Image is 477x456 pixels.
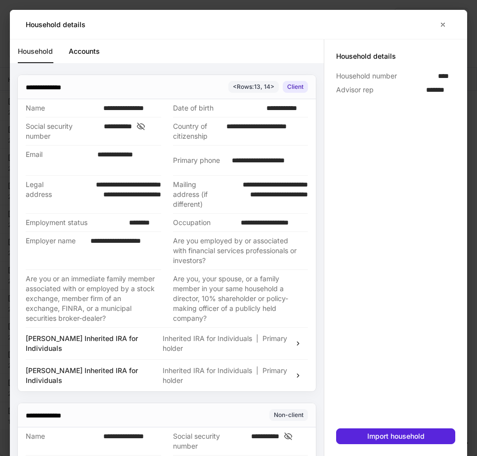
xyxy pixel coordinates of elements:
div: Are you, your spouse, or a family member in your same household a director, 10% shareholder or po... [173,274,303,323]
a: Accounts [69,39,100,63]
div: Social security number [26,121,98,141]
div: Employer name [26,236,85,266]
div: Are you employed by or associated with financial services professionals or investors? [173,236,303,266]
div: Import household [367,433,425,440]
h5: Household details [336,51,455,61]
div: Employment status [26,218,123,228]
p: [PERSON_NAME] Inherited IRA for Individuals [26,334,155,353]
div: Client [287,82,304,91]
div: Email [26,150,91,171]
div: Name [26,431,97,451]
div: < Rows: 13, 14 > [233,82,274,91]
div: Household number [336,71,432,81]
div: Date of birth [173,103,260,113]
div: Social security number [173,431,246,451]
p: Inherited IRA for Individuals Primary holder [163,366,288,385]
div: Country of citizenship [173,121,221,141]
div: Mailing address (if different) [173,180,209,209]
div: Are you or an immediate family member associated with or employed by a stock exchange, member fir... [26,274,155,323]
div: Primary phone [173,155,226,165]
div: Name [26,103,97,113]
p: Inherited IRA for Individuals Primary holder [163,334,288,353]
div: Occupation [173,218,235,228]
p: [PERSON_NAME] Inherited IRA for Individuals [26,366,155,385]
h5: Household details [26,20,86,30]
div: Non-client [274,410,304,419]
span: | [256,366,259,375]
div: Legal address [26,180,62,209]
a: Household [18,39,53,63]
span: | [256,334,259,342]
button: Import household [336,428,455,444]
div: Advisor rep [336,85,420,95]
